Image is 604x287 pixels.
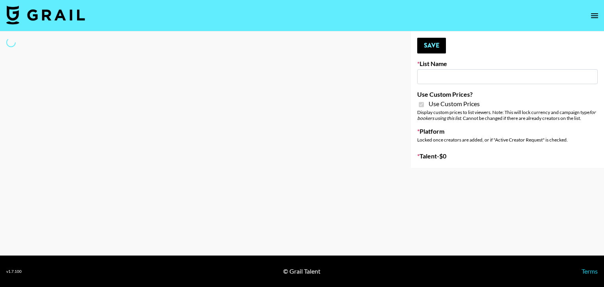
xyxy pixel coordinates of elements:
span: Use Custom Prices [429,100,480,108]
label: List Name [417,60,598,68]
button: open drawer [587,8,602,24]
label: Use Custom Prices? [417,90,598,98]
img: Grail Talent [6,6,85,24]
em: for bookers using this list [417,109,596,121]
label: Platform [417,127,598,135]
a: Terms [582,267,598,275]
div: Locked once creators are added, or if "Active Creator Request" is checked. [417,137,598,143]
div: v 1.7.100 [6,269,22,274]
div: Display custom prices to list viewers. Note: This will lock currency and campaign type . Cannot b... [417,109,598,121]
div: © Grail Talent [283,267,320,275]
button: Save [417,38,446,53]
label: Talent - $ 0 [417,152,598,160]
